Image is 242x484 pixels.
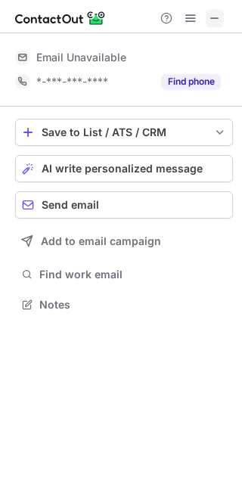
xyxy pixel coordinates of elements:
[41,235,161,247] span: Add to email campaign
[15,9,106,27] img: ContactOut v5.3.10
[15,228,233,255] button: Add to email campaign
[15,294,233,315] button: Notes
[15,191,233,219] button: Send email
[15,155,233,182] button: AI write personalized message
[15,264,233,285] button: Find work email
[42,199,99,211] span: Send email
[36,51,126,64] span: Email Unavailable
[39,268,227,281] span: Find work email
[15,119,233,146] button: save-profile-one-click
[161,74,221,89] button: Reveal Button
[42,126,206,138] div: Save to List / ATS / CRM
[42,163,203,175] span: AI write personalized message
[39,298,227,312] span: Notes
